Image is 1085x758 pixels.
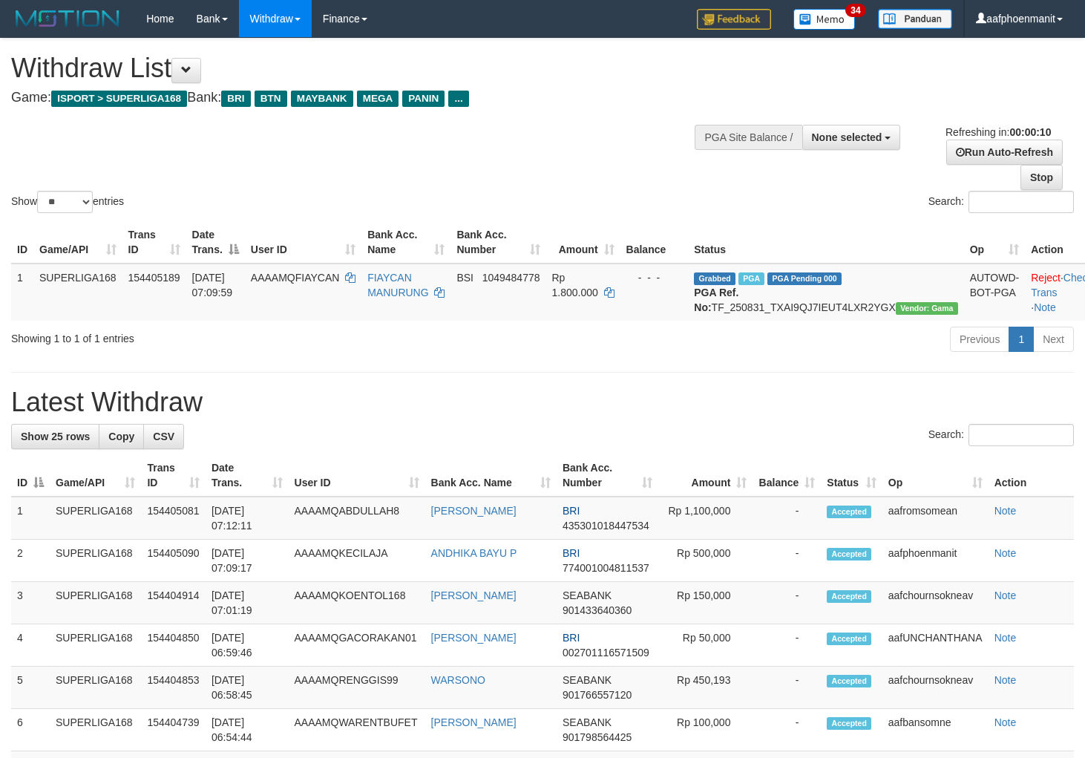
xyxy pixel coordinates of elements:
a: [PERSON_NAME] [431,716,517,728]
th: Game/API: activate to sort column ascending [50,454,141,497]
a: ANDHIKA BAYU P [431,547,517,559]
td: SUPERLIGA168 [50,497,141,540]
td: 154405090 [141,540,206,582]
span: Copy 901798564425 to clipboard [563,731,632,743]
a: Next [1033,327,1074,352]
span: Accepted [827,506,871,518]
td: aafchournsokneav [882,667,989,709]
a: CSV [143,424,184,449]
span: PANIN [402,91,445,107]
div: Showing 1 to 1 of 1 entries [11,325,441,346]
td: AAAAMQWARENTBUFET [289,709,425,751]
td: [DATE] 07:12:11 [206,497,289,540]
span: SEABANK [563,589,612,601]
td: AAAAMQABDULLAH8 [289,497,425,540]
span: ... [448,91,468,107]
span: MAYBANK [291,91,353,107]
td: 6 [11,709,50,751]
th: Game/API: activate to sort column ascending [33,221,122,264]
a: Note [994,589,1017,601]
span: None selected [812,131,882,143]
span: Copy 002701116571509 to clipboard [563,647,649,659]
td: 1 [11,264,33,321]
a: Note [994,505,1017,517]
span: Refreshing in: [945,126,1051,138]
td: 154404739 [141,709,206,751]
span: BRI [563,505,580,517]
a: Note [994,632,1017,644]
td: aafromsomean [882,497,989,540]
td: 154404853 [141,667,206,709]
th: User ID: activate to sort column ascending [245,221,361,264]
td: [DATE] 07:01:19 [206,582,289,624]
td: 154404850 [141,624,206,667]
th: Bank Acc. Name: activate to sort column ascending [425,454,557,497]
td: [DATE] 06:59:46 [206,624,289,667]
span: BSI [456,272,473,284]
a: 1 [1009,327,1034,352]
a: FIAYCAN MANURUNG [367,272,428,298]
th: Bank Acc. Number: activate to sort column ascending [557,454,658,497]
th: Amount: activate to sort column ascending [658,454,753,497]
td: 1 [11,497,50,540]
td: AAAAMQKOENTOL168 [289,582,425,624]
td: Rp 100,000 [658,709,753,751]
span: BTN [255,91,287,107]
img: Feedback.jpg [697,9,771,30]
a: Note [994,547,1017,559]
span: Copy 774001004811537 to clipboard [563,562,649,574]
td: aafchournsokneav [882,582,989,624]
a: Reject [1031,272,1061,284]
a: Show 25 rows [11,424,99,449]
span: 34 [845,4,865,17]
a: [PERSON_NAME] [431,589,517,601]
th: Op: activate to sort column ascending [882,454,989,497]
div: - - - [626,270,683,285]
td: SUPERLIGA168 [50,667,141,709]
h4: Game: Bank: [11,91,709,105]
td: SUPERLIGA168 [50,624,141,667]
th: ID [11,221,33,264]
img: MOTION_logo.png [11,7,124,30]
th: Status: activate to sort column ascending [821,454,882,497]
span: Accepted [827,548,871,561]
span: SEABANK [563,716,612,728]
td: [DATE] 06:54:44 [206,709,289,751]
td: 154405081 [141,497,206,540]
td: TF_250831_TXAI9QJ7IEUT4LXR2YGX [688,264,963,321]
a: WARSONO [431,674,485,686]
a: Run Auto-Refresh [946,140,1063,165]
td: - [753,624,821,667]
td: [DATE] 07:09:17 [206,540,289,582]
a: Stop [1020,165,1063,190]
th: Balance [620,221,689,264]
button: None selected [802,125,901,150]
span: Copy 1049484778 to clipboard [482,272,540,284]
label: Search: [928,191,1074,213]
span: Copy 901766557120 to clipboard [563,689,632,701]
span: [DATE] 07:09:59 [192,272,233,298]
td: - [753,667,821,709]
td: SUPERLIGA168 [50,540,141,582]
td: aafUNCHANTHANA [882,624,989,667]
a: Note [994,674,1017,686]
span: Show 25 rows [21,431,90,442]
input: Search: [968,424,1074,446]
img: panduan.png [878,9,952,29]
strong: 00:00:10 [1009,126,1051,138]
th: Date Trans.: activate to sort column descending [186,221,245,264]
th: Bank Acc. Number: activate to sort column ascending [450,221,545,264]
td: - [753,709,821,751]
td: 5 [11,667,50,709]
td: - [753,540,821,582]
td: 4 [11,624,50,667]
div: PGA Site Balance / [695,125,802,150]
label: Show entries [11,191,124,213]
td: aafbansomne [882,709,989,751]
span: CSV [153,431,174,442]
span: Accepted [827,717,871,730]
span: Grabbed [694,272,735,285]
td: - [753,497,821,540]
b: PGA Ref. No: [694,287,738,313]
span: 154405189 [128,272,180,284]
